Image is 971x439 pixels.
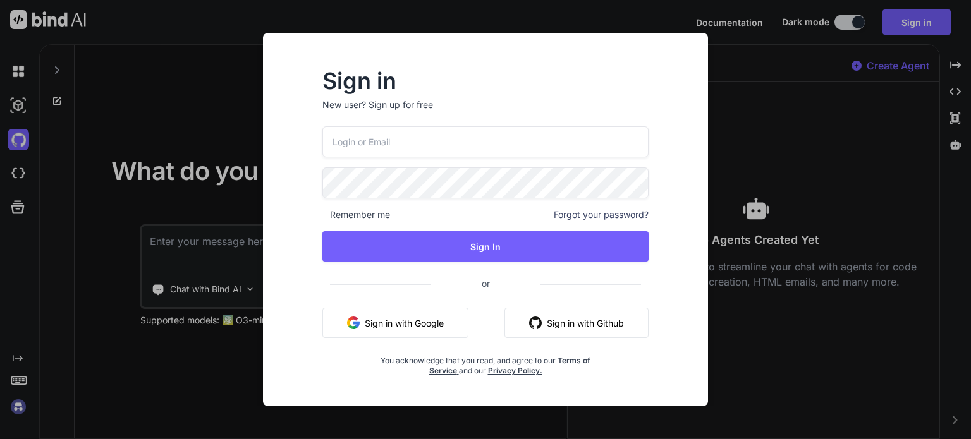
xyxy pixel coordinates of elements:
[322,126,649,157] input: Login or Email
[322,308,468,338] button: Sign in with Google
[322,208,390,221] span: Remember me
[429,356,591,375] a: Terms of Service
[431,268,540,299] span: or
[347,316,360,329] img: google
[488,366,542,375] a: Privacy Policy.
[322,99,649,126] p: New user?
[322,71,649,91] h2: Sign in
[369,99,433,111] div: Sign up for free
[504,308,649,338] button: Sign in with Github
[554,208,649,221] span: Forgot your password?
[322,231,649,262] button: Sign In
[377,348,594,376] div: You acknowledge that you read, and agree to our and our
[529,316,542,329] img: github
